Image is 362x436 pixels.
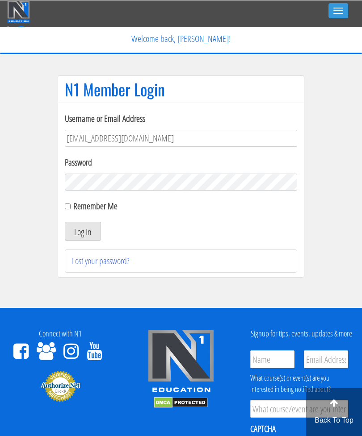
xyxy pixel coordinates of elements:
h1: N1 Member Login [65,80,297,98]
label: CAPTCHA [250,423,276,434]
input: Name [250,350,295,368]
img: n1-edu-logo [147,329,215,395]
a: 0 [7,23,27,35]
p: Welcome back, [PERSON_NAME]! [7,27,355,50]
h4: Connect with N1 [7,329,114,338]
button: Log In [65,221,101,240]
a: Lost your password? [72,254,130,266]
label: Remember Me [73,199,118,212]
img: DMCA.com Protection Status [154,397,208,407]
input: Email Address [304,350,348,368]
input: What course/event are you interested in? [250,399,348,417]
label: Username or Email Address [65,112,297,125]
img: n1-education [7,0,30,23]
span: 0 [16,25,27,37]
label: Password [65,155,297,169]
div: What course(s) or event(s) are you interested in being notified about? [250,372,348,394]
img: Authorize.Net Merchant - Click to Verify [40,370,80,402]
h4: Signup for tips, events, updates & more [248,329,355,338]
